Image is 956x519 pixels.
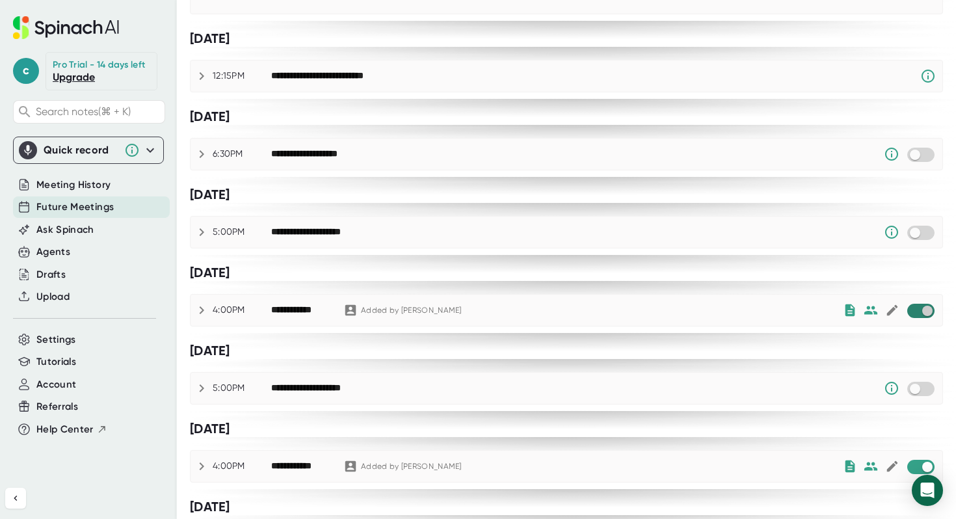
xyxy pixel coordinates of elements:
div: Pro Trial - 14 days left [53,59,145,71]
div: 12:15PM [213,70,271,82]
span: c [13,58,39,84]
button: Agents [36,245,70,259]
div: [DATE] [190,187,943,203]
div: Open Intercom Messenger [912,475,943,506]
div: 4:00PM [213,460,271,472]
button: Tutorials [36,354,76,369]
svg: Spinach requires a video conference link. [920,68,936,84]
button: Referrals [36,399,78,414]
button: Future Meetings [36,200,114,215]
div: [DATE] [190,499,943,515]
div: [DATE] [190,421,943,437]
button: Upload [36,289,70,304]
button: Meeting History [36,178,111,193]
svg: Someone has manually disabled Spinach from this meeting. [884,146,899,162]
button: Drafts [36,267,66,282]
span: Search notes (⌘ + K) [36,105,161,118]
button: Settings [36,332,76,347]
div: [DATE] [190,31,943,47]
div: 4:00PM [213,304,271,316]
a: Upgrade [53,71,95,83]
div: 5:00PM [213,226,271,238]
div: Quick record [44,144,118,157]
svg: Someone has manually disabled Spinach from this meeting. [884,224,899,240]
button: Help Center [36,422,107,437]
button: Account [36,377,76,392]
div: Added by [PERSON_NAME] [361,306,462,315]
div: 5:00PM [213,382,271,394]
div: [DATE] [190,109,943,125]
button: Ask Spinach [36,222,94,237]
div: [DATE] [190,265,943,281]
svg: Someone has manually disabled Spinach from this meeting. [884,380,899,396]
div: [DATE] [190,343,943,359]
div: Quick record [19,137,158,163]
div: 6:30PM [213,148,271,160]
span: Help Center [36,422,94,437]
div: Added by [PERSON_NAME] [361,462,462,472]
